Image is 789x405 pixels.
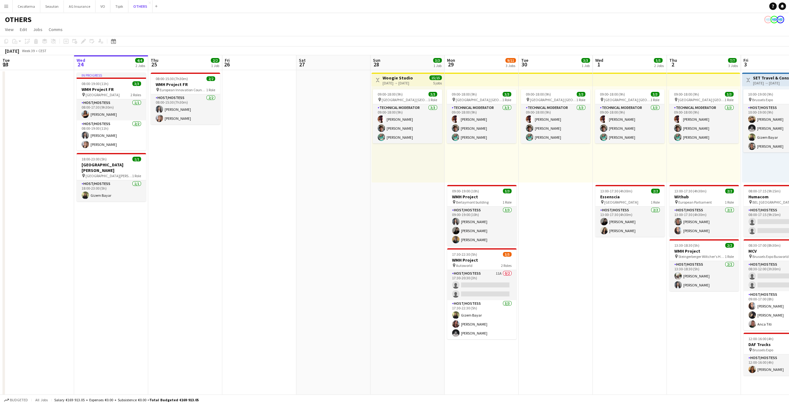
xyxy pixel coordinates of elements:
app-card-role: Technical Moderator3/309:00-18:00 (9h)[PERSON_NAME][PERSON_NAME][PERSON_NAME] [669,104,738,143]
span: 13:00-17:30 (4h30m) [674,189,707,193]
app-job-card: 13:30-18:30 (5h)2/2WMH Project Steingerberger Wiltcher's Hotel1 RoleHost/Hostess2/213:30-18:30 (5... [669,239,739,291]
button: Seauton [40,0,64,12]
span: 24 [76,61,85,68]
a: Edit [17,25,29,34]
span: 2 Roles [131,92,141,97]
button: Cecoforma [13,0,40,12]
span: 10:00-19:00 (9h) [748,92,773,97]
span: 1 Role [651,200,660,205]
span: 09:00-18:00 (9h) [452,92,477,97]
div: In progress08:00-19:00 (11h)3/3WMH Project FR [GEOGRAPHIC_DATA]2 RolesHost/Hostess1/108:00-17:30 ... [77,73,146,151]
h3: WMH Project [669,248,739,254]
app-card-role: Host/Hostess2/213:30-18:30 (5h)[PERSON_NAME][PERSON_NAME] [669,261,739,291]
span: Steingerberger Wiltcher's Hotel [678,254,725,259]
span: Wed [595,57,603,63]
span: 30 [520,61,528,68]
button: OTHERS [128,0,153,12]
span: 1 Role [428,97,437,102]
div: 3 Jobs [728,63,738,68]
h3: WMH Project FR [151,82,220,87]
span: 2 [668,61,677,68]
span: 3/3 [428,92,437,97]
button: VO [95,0,110,12]
span: Berlaymont building [456,200,489,205]
h3: Withub [669,194,739,200]
a: Comms [46,25,65,34]
app-card-role: Host/Hostess2/213:00-17:30 (4h30m)[PERSON_NAME][PERSON_NAME] [669,207,739,237]
span: [GEOGRAPHIC_DATA] [86,92,120,97]
h3: WMH Project FR [77,87,146,92]
span: All jobs [34,398,49,402]
span: 7/7 [728,58,737,63]
span: European Parliament [678,200,712,205]
span: Tue [2,57,10,63]
span: 17:30-22:30 (5h) [452,252,477,257]
span: Fri [743,57,748,63]
span: 2 Roles [501,263,512,268]
span: 1 Role [725,254,734,259]
span: 3/3 [503,189,512,193]
app-card-role: Host/Hostess3/317:30-22:30 (5h)Gizem Bayar[PERSON_NAME][PERSON_NAME] [447,300,516,339]
span: 08:00-17:15 (9h15m) [748,189,781,193]
app-job-card: 09:00-18:00 (9h)3/3 [GEOGRAPHIC_DATA] [GEOGRAPHIC_DATA]1 RoleTechnical Moderator3/309:00-18:00 (9... [373,89,442,143]
span: 3/3 [581,58,590,63]
span: Brussels Expo [752,348,773,352]
span: Total Budgeted €169 913.05 [149,398,199,402]
span: 2/2 [206,76,215,81]
span: Week 39 [20,48,36,53]
span: 9/11 [505,58,516,63]
app-job-card: 18:00-23:00 (5h)1/1[GEOGRAPHIC_DATA][PERSON_NAME] [GEOGRAPHIC_DATA][PERSON_NAME]1 RoleHost/Hostes... [77,153,146,201]
app-card-role: Host/Hostess2/213:00-17:30 (4h30m)[PERSON_NAME][PERSON_NAME] [595,207,665,237]
div: 13:00-17:30 (4h30m)2/2Essenscia [GEOGRAPHIC_DATA]1 RoleHost/Hostess2/213:00-17:30 (4h30m)[PERSON_... [595,185,665,237]
div: 09:00-18:00 (9h)3/3 [GEOGRAPHIC_DATA] [GEOGRAPHIC_DATA]1 RoleTechnical Moderator3/309:00-18:00 (9... [669,89,738,143]
span: 28 [372,61,380,68]
span: Brussels Expo [752,97,773,102]
span: Tue [521,57,528,63]
span: 3/3 [577,92,585,97]
app-job-card: 09:00-18:00 (9h)3/3 [GEOGRAPHIC_DATA] [GEOGRAPHIC_DATA]1 RoleTechnical Moderator3/309:00-18:00 (9... [595,89,664,143]
span: 1 Role [502,97,511,102]
div: 09:00-19:00 (10h)3/3WMH Project Berlaymont building1 RoleHost/Hostess3/309:00-19:00 (10h)[PERSON_... [447,185,516,246]
button: Tipik [110,0,128,12]
span: Thu [151,57,158,63]
span: 23 [2,61,10,68]
span: 3/3 [725,92,734,97]
app-user-avatar: HR Team [770,16,778,23]
app-card-role: Technical Moderator3/309:00-18:00 (9h)[PERSON_NAME][PERSON_NAME][PERSON_NAME] [521,104,590,143]
span: 1 Role [576,97,585,102]
div: In progress [77,73,146,78]
app-card-role: Host/Hostess2/208:00-19:00 (11h)[PERSON_NAME][PERSON_NAME] [77,120,146,151]
app-card-role: Host/Hostess11A0/217:30-20:30 (3h) [447,270,516,300]
h3: Woogie Studio [383,75,413,81]
h3: Essenscia [595,194,665,200]
app-user-avatar: HR Team [777,16,784,23]
span: 18:00-23:00 (5h) [82,157,107,161]
app-card-role: Technical Moderator3/309:00-18:00 (9h)[PERSON_NAME][PERSON_NAME][PERSON_NAME] [595,104,664,143]
span: 1/1 [132,157,141,161]
span: Mon [447,57,455,63]
app-card-role: Host/Hostess3/309:00-19:00 (10h)[PERSON_NAME][PERSON_NAME][PERSON_NAME] [447,207,516,246]
span: 4/4 [135,58,144,63]
span: [GEOGRAPHIC_DATA] [604,200,638,205]
app-job-card: 13:00-17:30 (4h30m)2/2Withub European Parliament1 RoleHost/Hostess2/213:00-17:30 (4h30m)[PERSON_N... [669,185,739,237]
span: [GEOGRAPHIC_DATA] [GEOGRAPHIC_DATA] [382,97,428,102]
div: 09:00-18:00 (9h)3/3 [GEOGRAPHIC_DATA] [GEOGRAPHIC_DATA]1 RoleTechnical Moderator3/309:00-18:00 (9... [447,89,516,143]
div: 2 Jobs [654,63,664,68]
span: Fri [225,57,230,63]
h3: [GEOGRAPHIC_DATA][PERSON_NAME] [77,162,146,173]
span: [GEOGRAPHIC_DATA] [GEOGRAPHIC_DATA] [678,97,725,102]
span: 15/15 [429,75,442,80]
span: 25 [150,61,158,68]
span: 1 Role [650,97,659,102]
app-job-card: 09:00-18:00 (9h)3/3 [GEOGRAPHIC_DATA] [GEOGRAPHIC_DATA]1 RoleTechnical Moderator3/309:00-18:00 (9... [521,89,590,143]
h1: OTHERS [5,15,32,24]
span: Thu [669,57,677,63]
span: 08:30-17:00 (8h30m) [748,243,781,248]
h3: WMH Project [447,257,516,263]
app-job-card: 08:00-15:30 (7h30m)2/2WMH Project FR European Innovation Council and SMEs Executive Agency [GEOGR... [151,73,220,124]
